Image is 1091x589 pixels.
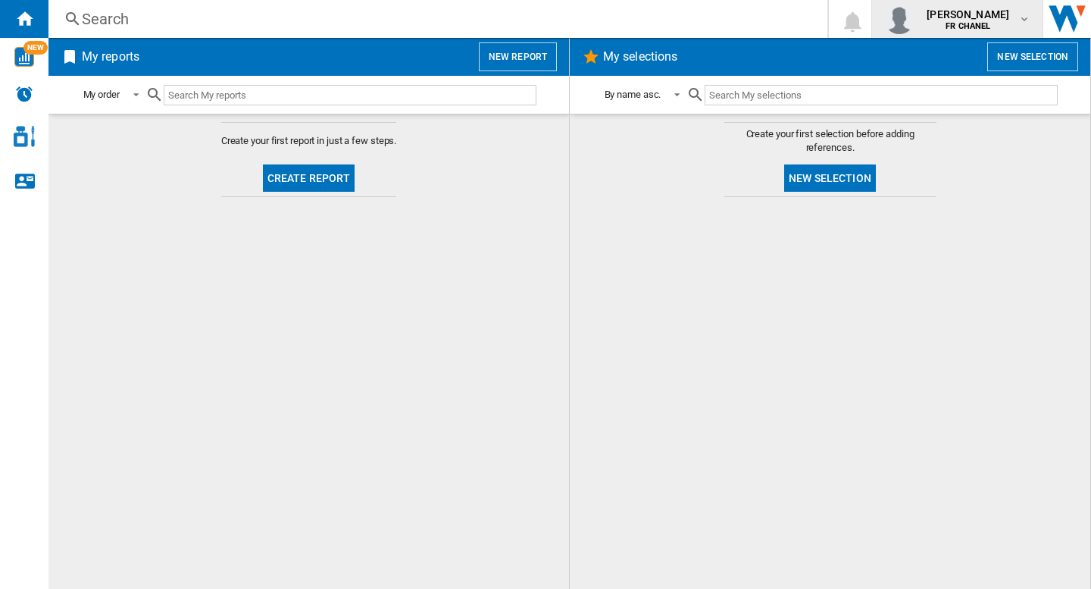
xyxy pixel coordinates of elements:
[705,85,1057,105] input: Search My selections
[884,4,914,34] img: profile.jpg
[724,127,936,155] span: Create your first selection before adding references.
[15,85,33,103] img: alerts-logo.svg
[927,7,1009,22] span: [PERSON_NAME]
[263,164,355,192] button: Create report
[987,42,1078,71] button: New selection
[479,42,557,71] button: New report
[221,134,397,148] span: Create your first report in just a few steps.
[82,8,788,30] div: Search
[600,42,680,71] h2: My selections
[605,89,661,100] div: By name asc.
[14,47,34,67] img: wise-card.svg
[164,85,536,105] input: Search My reports
[946,21,990,31] b: FR CHANEL
[23,41,48,55] span: NEW
[14,126,35,147] img: cosmetic-logo.svg
[83,89,120,100] div: My order
[79,42,142,71] h2: My reports
[784,164,876,192] button: New selection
